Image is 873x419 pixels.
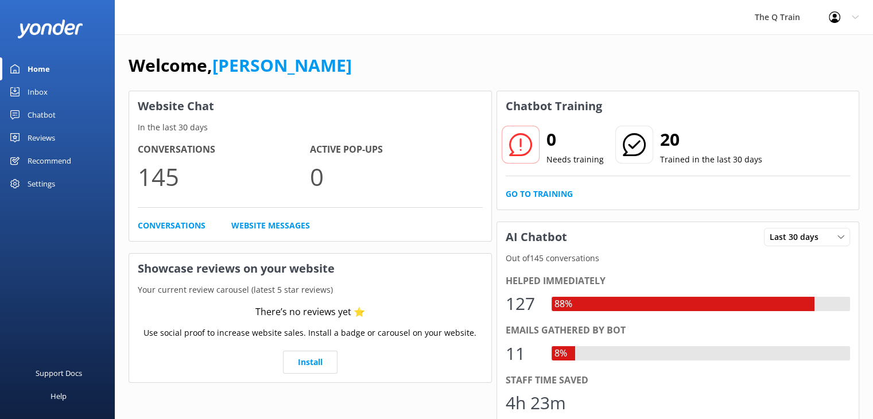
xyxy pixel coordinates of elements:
[129,284,491,296] p: Your current review carousel (latest 5 star reviews)
[283,351,337,374] a: Install
[552,346,570,361] div: 8%
[660,153,762,166] p: Trained in the last 30 days
[28,57,50,80] div: Home
[28,103,56,126] div: Chatbot
[506,373,851,388] div: Staff time saved
[28,172,55,195] div: Settings
[212,53,352,77] a: [PERSON_NAME]
[546,153,604,166] p: Needs training
[506,340,540,367] div: 11
[506,274,851,289] div: Helped immediately
[129,91,491,121] h3: Website Chat
[497,252,859,265] p: Out of 145 conversations
[28,80,48,103] div: Inbox
[506,389,566,417] div: 4h 23m
[129,121,491,134] p: In the last 30 days
[497,222,576,252] h3: AI Chatbot
[36,362,82,385] div: Support Docs
[143,327,476,339] p: Use social proof to increase website sales. Install a badge or carousel on your website.
[129,52,352,79] h1: Welcome,
[17,20,83,38] img: yonder-white-logo.png
[255,305,365,320] div: There’s no reviews yet ⭐
[660,126,762,153] h2: 20
[28,149,71,172] div: Recommend
[506,290,540,317] div: 127
[310,157,482,196] p: 0
[310,142,482,157] h4: Active Pop-ups
[231,219,310,232] a: Website Messages
[506,323,851,338] div: Emails gathered by bot
[770,231,825,243] span: Last 30 days
[51,385,67,408] div: Help
[138,219,205,232] a: Conversations
[497,91,611,121] h3: Chatbot Training
[552,297,575,312] div: 88%
[129,254,491,284] h3: Showcase reviews on your website
[138,142,310,157] h4: Conversations
[506,188,573,200] a: Go to Training
[546,126,604,153] h2: 0
[138,157,310,196] p: 145
[28,126,55,149] div: Reviews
